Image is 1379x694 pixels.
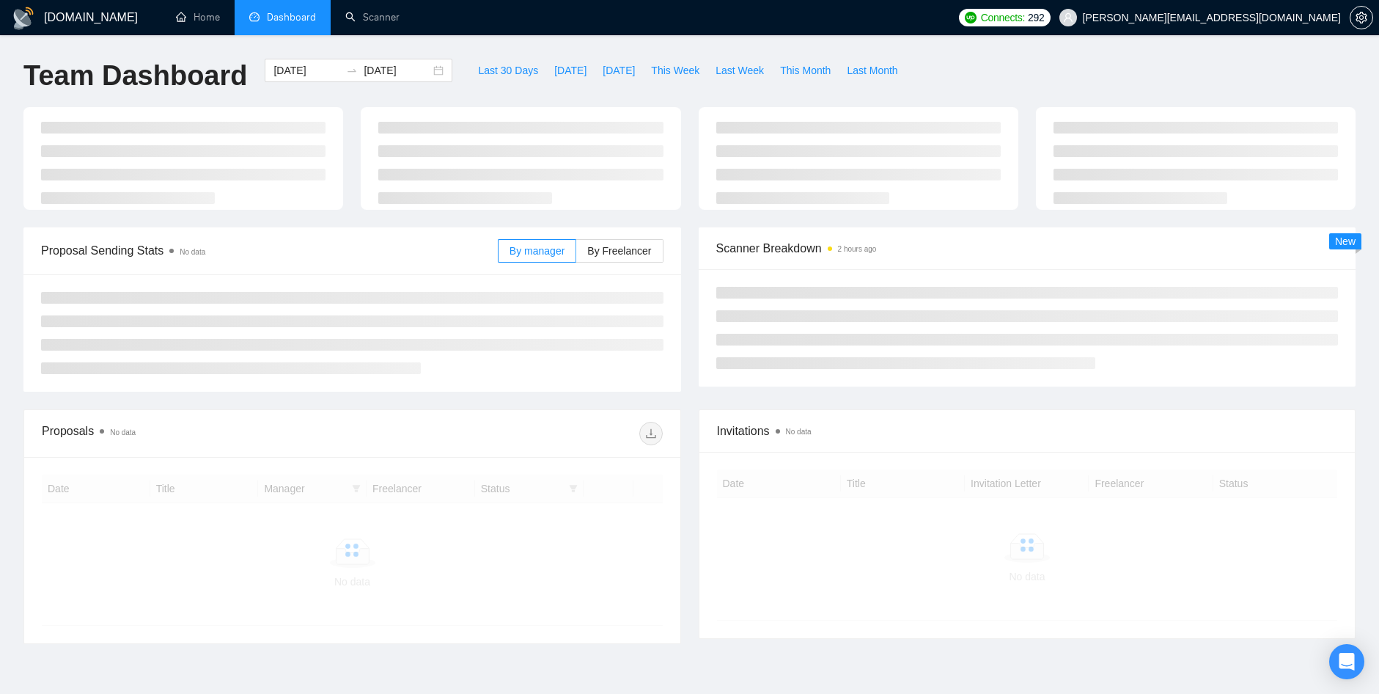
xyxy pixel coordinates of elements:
[364,62,430,78] input: End date
[1028,10,1044,26] span: 292
[273,62,340,78] input: Start date
[603,62,635,78] span: [DATE]
[470,59,546,82] button: Last 30 Days
[716,62,764,78] span: Last Week
[595,59,643,82] button: [DATE]
[716,239,1339,257] span: Scanner Breakdown
[643,59,707,82] button: This Week
[786,428,812,436] span: No data
[23,59,247,93] h1: Team Dashboard
[981,10,1025,26] span: Connects:
[346,65,358,76] span: to
[176,11,220,23] a: homeHome
[847,62,897,78] span: Last Month
[546,59,595,82] button: [DATE]
[249,12,260,22] span: dashboard
[267,11,316,23] span: Dashboard
[12,7,35,30] img: logo
[717,422,1338,440] span: Invitations
[346,65,358,76] span: swap-right
[42,422,352,445] div: Proposals
[1329,644,1364,679] div: Open Intercom Messenger
[478,62,538,78] span: Last 30 Days
[651,62,699,78] span: This Week
[41,241,498,260] span: Proposal Sending Stats
[772,59,839,82] button: This Month
[780,62,831,78] span: This Month
[510,245,565,257] span: By manager
[1335,235,1356,247] span: New
[180,248,205,256] span: No data
[838,245,877,253] time: 2 hours ago
[345,11,400,23] a: searchScanner
[1350,6,1373,29] button: setting
[1350,12,1373,23] a: setting
[965,12,977,23] img: upwork-logo.png
[587,245,651,257] span: By Freelancer
[554,62,586,78] span: [DATE]
[707,59,772,82] button: Last Week
[839,59,905,82] button: Last Month
[1350,12,1372,23] span: setting
[1063,12,1073,23] span: user
[110,428,136,437] span: No data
